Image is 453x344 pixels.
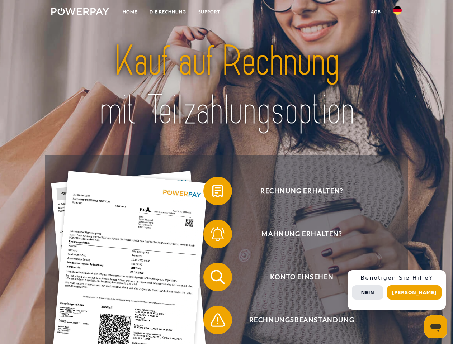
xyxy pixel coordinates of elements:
span: Rechnung erhalten? [214,177,390,205]
button: Konto einsehen [203,263,390,291]
h3: Benötigen Sie Hilfe? [352,274,442,282]
img: qb_bell.svg [209,225,227,243]
span: Rechnungsbeanstandung [214,306,390,334]
span: Mahnung erhalten? [214,220,390,248]
span: Konto einsehen [214,263,390,291]
button: Nein [352,285,383,300]
img: qb_warning.svg [209,311,227,329]
img: qb_bill.svg [209,182,227,200]
img: de [393,6,402,15]
button: Mahnung erhalten? [203,220,390,248]
button: Rechnungsbeanstandung [203,306,390,334]
a: DIE RECHNUNG [143,5,192,18]
iframe: Schaltfläche zum Öffnen des Messaging-Fensters [424,315,447,338]
a: Home [117,5,143,18]
div: Schnellhilfe [348,270,446,310]
a: SUPPORT [192,5,226,18]
img: logo-powerpay-white.svg [51,8,109,15]
img: qb_search.svg [209,268,227,286]
button: [PERSON_NAME] [387,285,442,300]
button: Rechnung erhalten? [203,177,390,205]
a: agb [365,5,387,18]
img: title-powerpay_de.svg [69,34,384,137]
